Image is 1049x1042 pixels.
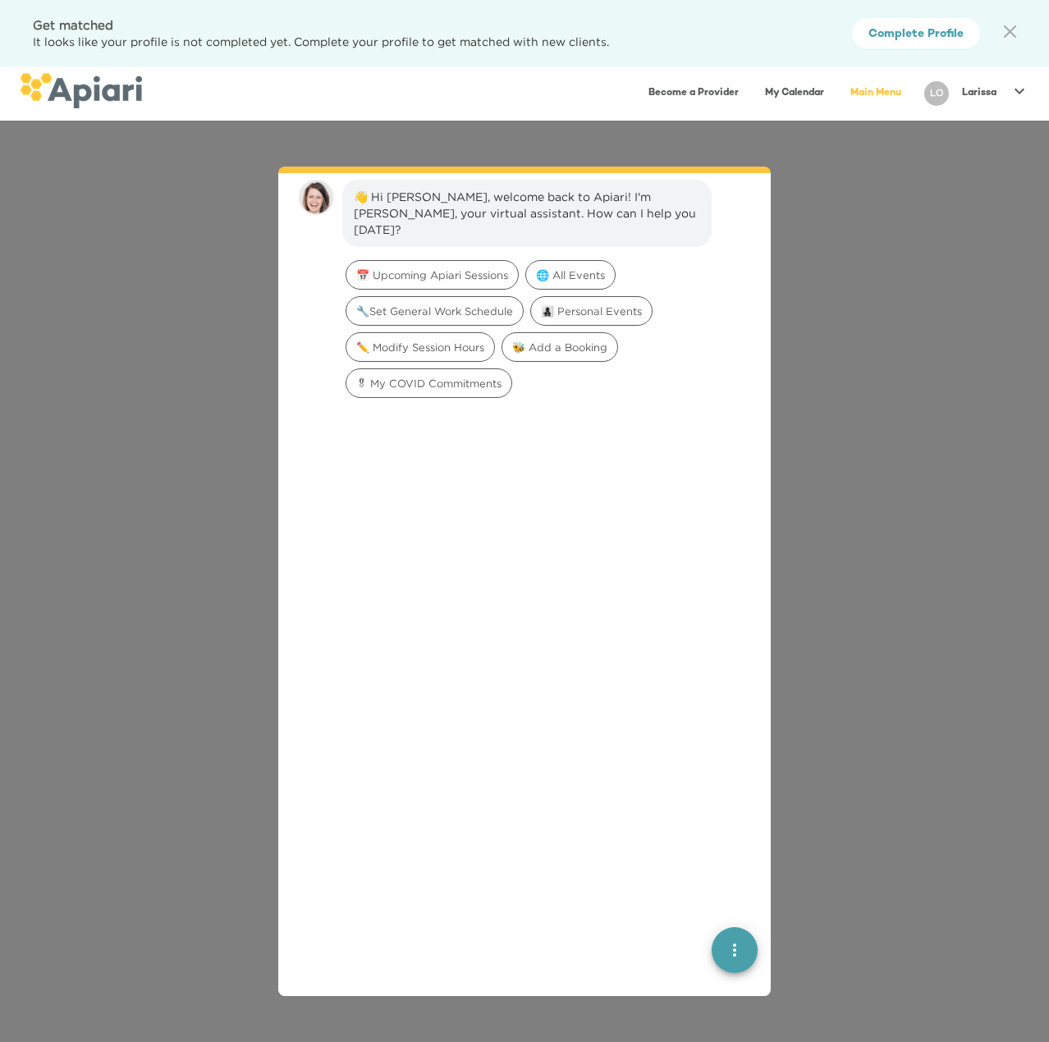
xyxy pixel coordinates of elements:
[755,76,834,110] a: My Calendar
[841,76,911,110] a: Main Menu
[33,18,113,31] span: Get matched
[502,332,618,362] div: 🐝 Add a Booking
[346,260,519,290] div: 📅 Upcoming Apiari Sessions
[346,267,518,283] span: 📅 Upcoming Apiari Sessions
[346,304,523,319] span: 🔧Set General Work Schedule
[20,73,142,108] img: logo
[530,296,653,326] div: 👩‍👧‍👦 Personal Events
[346,368,512,398] div: 🎖 My COVID Commitments
[962,86,996,100] p: Larissa
[525,260,616,290] div: 🌐 All Events
[346,332,495,362] div: ✏️ Modify Session Hours
[33,35,609,48] span: It looks like your profile is not completed yet. Complete your profile to get matched with new cl...
[354,189,700,238] div: 👋 Hi [PERSON_NAME], welcome back to Apiari! I'm [PERSON_NAME], your virtual assistant. How can I ...
[868,25,964,45] span: Complete Profile
[852,18,980,49] button: Complete Profile
[531,304,652,319] span: 👩‍👧‍👦 Personal Events
[346,376,511,391] span: 🎖 My COVID Commitments
[346,340,494,355] span: ✏️ Modify Session Hours
[346,296,524,326] div: 🔧Set General Work Schedule
[502,340,617,355] span: 🐝 Add a Booking
[924,81,949,106] div: LO
[526,267,615,283] span: 🌐 All Events
[639,76,749,110] a: Become a Provider
[712,927,758,973] button: quick menu
[298,180,334,216] img: amy.37686e0395c82528988e.png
